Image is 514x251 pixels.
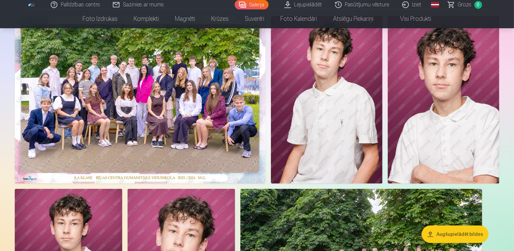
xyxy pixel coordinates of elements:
a: Foto kalendāri [273,9,325,28]
a: Visi produkti [382,9,439,28]
a: Suvenīri [237,9,273,28]
img: /fa1 [28,3,36,7]
span: Grozs [458,1,472,9]
a: Krūzes [203,9,237,28]
a: Komplekti [126,9,167,28]
span: 0 [474,1,482,9]
a: Foto izdrukas [75,9,126,28]
button: Augšupielādēt bildes [422,225,488,243]
a: Atslēgu piekariņi [325,9,382,28]
a: Magnēti [167,9,203,28]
